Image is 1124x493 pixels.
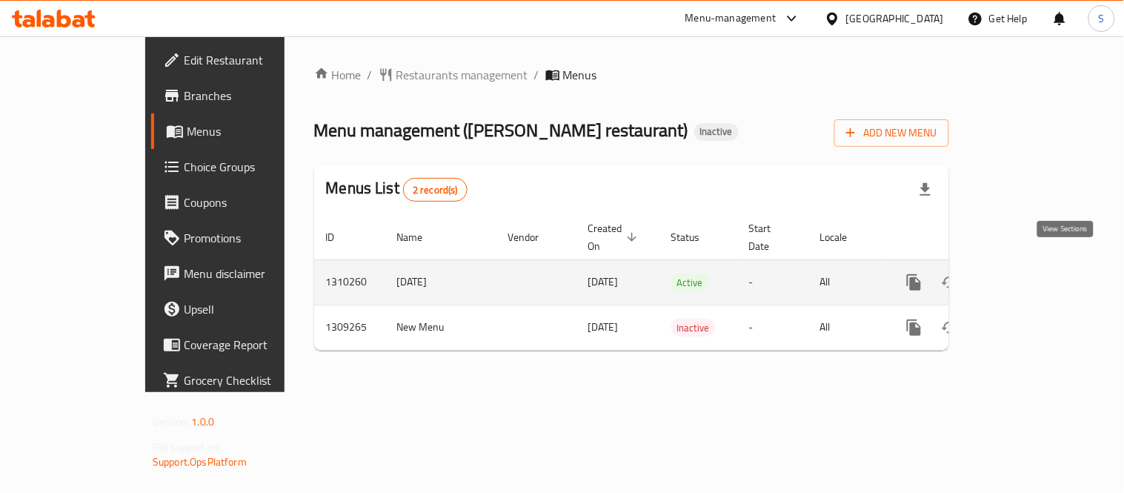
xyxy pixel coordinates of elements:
[897,310,932,345] button: more
[508,228,559,246] span: Vendor
[397,228,442,246] span: Name
[184,371,321,389] span: Grocery Checklist
[184,51,321,69] span: Edit Restaurant
[326,228,354,246] span: ID
[897,265,932,300] button: more
[153,452,247,472] a: Support.OpsPlatform
[846,124,937,142] span: Add New Menu
[588,219,642,255] span: Created On
[846,10,944,27] div: [GEOGRAPHIC_DATA]
[184,229,321,247] span: Promotions
[808,305,885,350] td: All
[184,158,321,176] span: Choice Groups
[191,412,214,431] span: 1.0.0
[151,185,333,220] a: Coupons
[151,149,333,185] a: Choice Groups
[184,193,321,211] span: Coupons
[184,87,321,105] span: Branches
[671,320,716,337] span: Inactive
[314,66,362,84] a: Home
[749,219,791,255] span: Start Date
[932,310,968,345] button: Change Status
[314,66,949,84] nav: breadcrumb
[396,66,528,84] span: Restaurants management
[534,66,539,84] li: /
[671,228,719,246] span: Status
[314,113,688,147] span: Menu management ( [PERSON_NAME] restaurant )
[563,66,597,84] span: Menus
[187,122,321,140] span: Menus
[385,305,496,350] td: New Menu
[1099,10,1105,27] span: S
[379,66,528,84] a: Restaurants management
[403,178,468,202] div: Total records count
[685,10,777,27] div: Menu-management
[184,336,321,354] span: Coverage Report
[694,125,739,138] span: Inactive
[153,437,221,457] span: Get support on:
[153,412,189,431] span: Version:
[326,177,468,202] h2: Menus List
[671,274,709,291] span: Active
[368,66,373,84] li: /
[404,183,467,197] span: 2 record(s)
[908,172,943,208] div: Export file
[885,215,1051,260] th: Actions
[151,291,333,327] a: Upsell
[820,228,867,246] span: Locale
[151,256,333,291] a: Menu disclaimer
[151,78,333,113] a: Branches
[184,300,321,318] span: Upsell
[385,259,496,305] td: [DATE]
[151,220,333,256] a: Promotions
[588,317,619,337] span: [DATE]
[314,215,1051,351] table: enhanced table
[737,259,808,305] td: -
[694,123,739,141] div: Inactive
[737,305,808,350] td: -
[932,265,968,300] button: Change Status
[151,363,333,398] a: Grocery Checklist
[588,272,619,291] span: [DATE]
[671,274,709,291] div: Active
[808,259,885,305] td: All
[314,305,385,350] td: 1309265
[151,42,333,78] a: Edit Restaurant
[184,265,321,282] span: Menu disclaimer
[151,113,333,149] a: Menus
[834,119,949,147] button: Add New Menu
[151,327,333,363] a: Coverage Report
[314,259,385,305] td: 1310260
